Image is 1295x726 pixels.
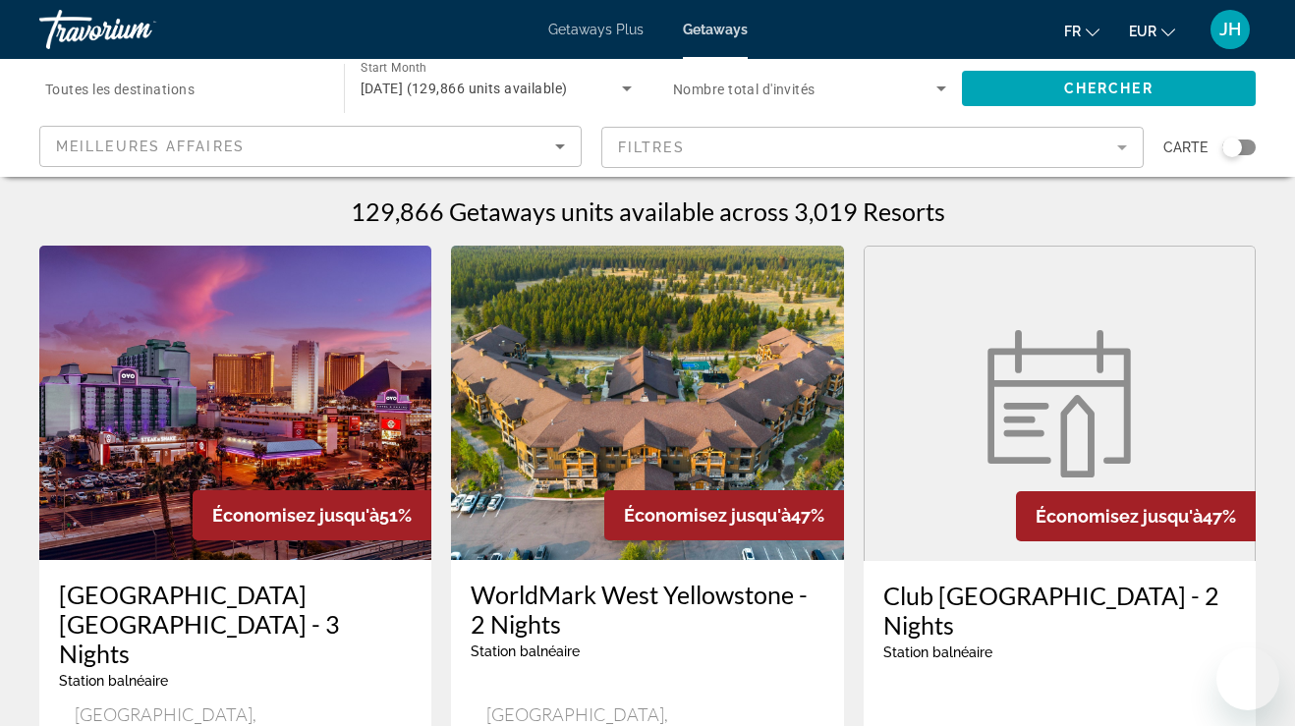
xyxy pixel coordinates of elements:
[45,82,195,97] span: Toutes les destinations
[1163,134,1208,161] span: Carte
[548,22,644,37] a: Getaways Plus
[1016,491,1256,541] div: 47%
[1036,506,1203,527] span: Économisez jusqu'à
[883,644,992,660] span: Station balnéaire
[624,505,791,526] span: Économisez jusqu'à
[673,82,816,97] span: Nombre total d'invités
[683,22,748,37] a: Getaways
[1129,17,1175,45] button: Change currency
[962,71,1257,106] button: Chercher
[361,81,568,96] span: [DATE] (129,866 units available)
[1064,17,1099,45] button: Change language
[39,4,236,55] a: Travorium
[883,581,1236,640] a: Club [GEOGRAPHIC_DATA] - 2 Nights
[59,673,168,689] span: Station balnéaire
[1216,647,1279,710] iframe: Bouton de lancement de la fenêtre de messagerie
[59,580,412,668] a: [GEOGRAPHIC_DATA] [GEOGRAPHIC_DATA] - 3 Nights
[471,580,823,639] a: WorldMark West Yellowstone - 2 Nights
[1064,81,1154,96] span: Chercher
[1129,24,1156,39] span: EUR
[601,126,1144,169] button: Filter
[976,330,1143,477] img: week.svg
[1219,20,1241,39] span: JH
[56,139,245,154] span: Meilleures affaires
[193,490,431,540] div: 51%
[1205,9,1256,50] button: User Menu
[451,246,843,560] img: A411E01X.jpg
[351,196,945,226] h1: 129,866 Getaways units available across 3,019 Resorts
[471,643,580,659] span: Station balnéaire
[56,135,565,158] mat-select: Sort by
[212,505,379,526] span: Économisez jusqu'à
[39,246,431,560] img: RM79E01X.jpg
[361,61,426,75] span: Start Month
[604,490,844,540] div: 47%
[1064,24,1081,39] span: fr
